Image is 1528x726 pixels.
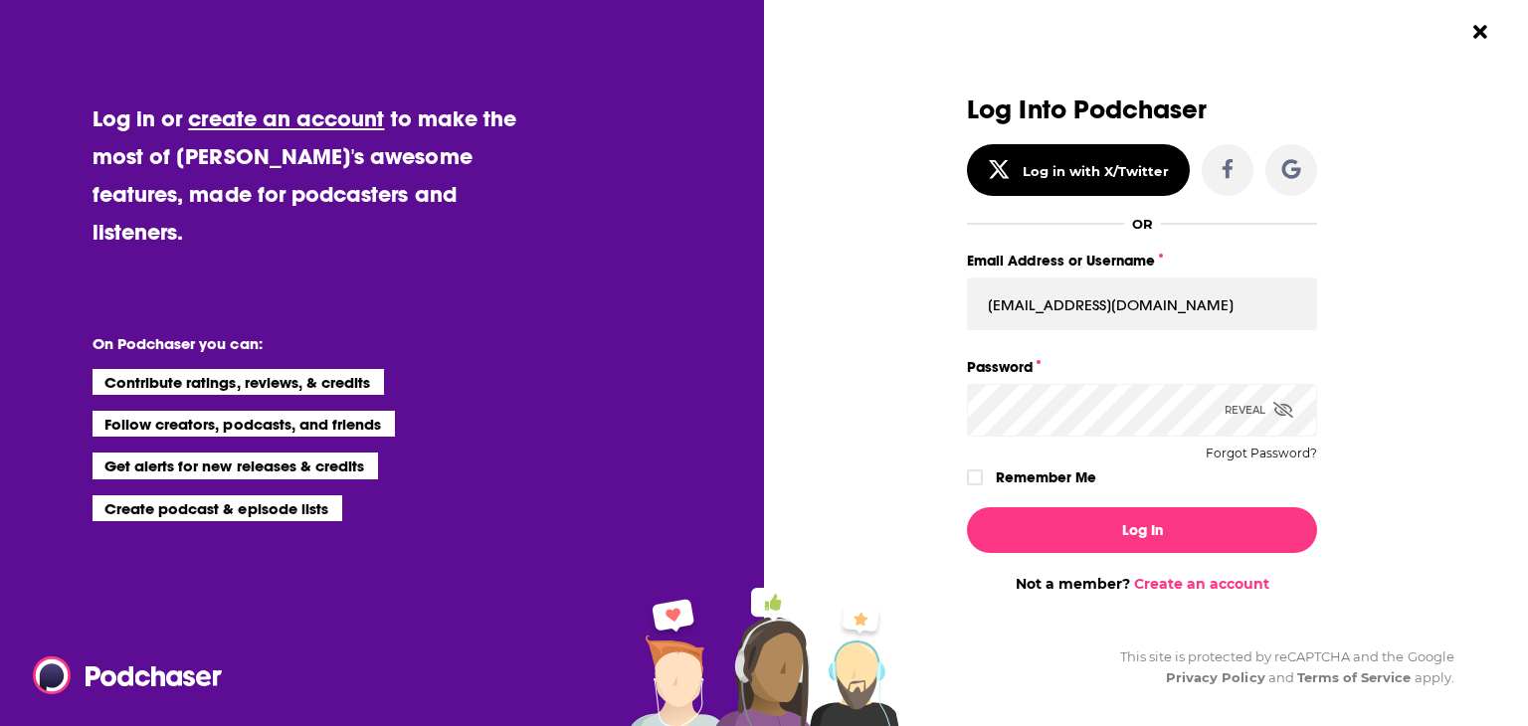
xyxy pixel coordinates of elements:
[33,656,224,694] img: Podchaser - Follow, Share and Rate Podcasts
[33,656,208,694] a: Podchaser - Follow, Share and Rate Podcasts
[1132,216,1153,232] div: OR
[93,495,342,521] li: Create podcast & episode lists
[967,248,1317,273] label: Email Address or Username
[1134,575,1269,593] a: Create an account
[1166,669,1265,685] a: Privacy Policy
[1023,163,1169,179] div: Log in with X/Twitter
[1297,669,1412,685] a: Terms of Service
[1225,384,1293,437] div: Reveal
[967,354,1317,380] label: Password
[1104,646,1454,688] div: This site is protected by reCAPTCHA and the Google and apply.
[93,411,396,437] li: Follow creators, podcasts, and friends
[188,104,384,132] a: create an account
[1206,447,1317,460] button: Forgot Password?
[967,95,1317,124] h3: Log Into Podchaser
[93,334,490,353] li: On Podchaser you can:
[996,464,1096,490] label: Remember Me
[967,277,1317,331] input: Email Address or Username
[967,507,1317,553] button: Log In
[967,575,1317,593] div: Not a member?
[1461,13,1499,51] button: Close Button
[967,144,1190,196] button: Log in with X/Twitter
[93,453,378,478] li: Get alerts for new releases & credits
[93,369,385,395] li: Contribute ratings, reviews, & credits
